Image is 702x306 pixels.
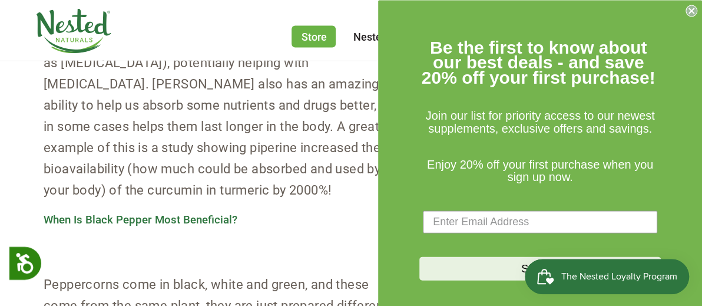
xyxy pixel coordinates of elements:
[292,26,336,48] a: Store
[419,256,661,280] button: Sign Up
[44,214,658,227] h3: When Is Black Pepper Most Beneficial?
[427,157,653,183] span: Enjoy 20% off your first purchase when you sign up now.
[422,37,655,87] span: Be the first to know about our best deals - and save 20% off your first purchase!
[686,5,697,17] button: Close dialog
[423,210,657,233] input: Enter Email Address
[525,259,690,294] iframe: Button to open loyalty program pop-up
[353,31,430,43] a: Nested Rewards
[425,109,654,135] span: Join our list for priority access to our newest supplements, exclusive offers and savings.
[35,9,112,54] img: Nested Naturals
